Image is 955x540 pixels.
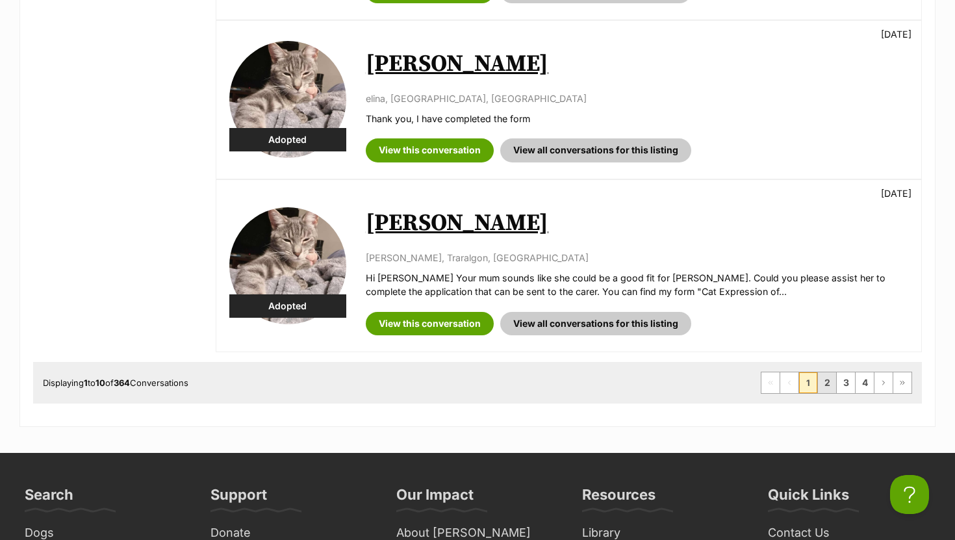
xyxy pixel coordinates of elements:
div: Adopted [229,128,346,151]
span: Page 1 [799,372,817,393]
a: Page 2 [818,372,836,393]
a: View this conversation [366,312,494,335]
p: [DATE] [881,186,911,200]
h3: Support [210,485,267,511]
a: View all conversations for this listing [500,312,691,335]
a: Last page [893,372,911,393]
iframe: Help Scout Beacon - Open [890,475,929,514]
strong: 1 [84,378,88,388]
p: [PERSON_NAME], Traralgon, [GEOGRAPHIC_DATA] [366,251,908,264]
span: Displaying to of Conversations [43,378,188,388]
h3: Resources [582,485,656,511]
nav: Pagination [761,372,912,394]
h3: Quick Links [768,485,849,511]
a: View this conversation [366,138,494,162]
span: First page [761,372,780,393]
strong: 10 [96,378,105,388]
strong: 364 [114,378,130,388]
a: Next page [874,372,893,393]
img: Phoebe [229,41,346,158]
a: Page 4 [856,372,874,393]
h3: Search [25,485,73,511]
h3: Our Impact [396,485,474,511]
a: [PERSON_NAME] [366,49,548,79]
div: Adopted [229,294,346,318]
a: [PERSON_NAME] [366,209,548,238]
a: View all conversations for this listing [500,138,691,162]
p: elina, [GEOGRAPHIC_DATA], [GEOGRAPHIC_DATA] [366,92,908,105]
img: Phoebe [229,207,346,324]
p: Hi [PERSON_NAME] Your mum sounds like she could be a good fit for [PERSON_NAME]. Could you please... [366,271,908,299]
span: Previous page [780,372,798,393]
p: [DATE] [881,27,911,41]
p: Thank you, I have completed the form [366,112,908,125]
a: Page 3 [837,372,855,393]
